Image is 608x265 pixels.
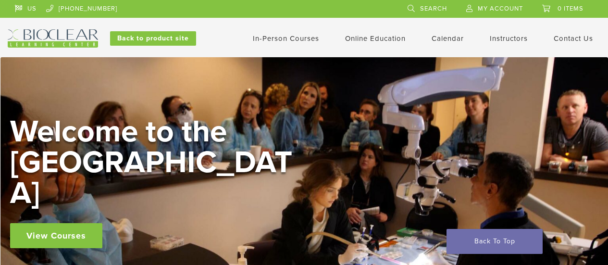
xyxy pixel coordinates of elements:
span: Search [420,5,447,13]
span: 0 items [558,5,583,13]
span: My Account [478,5,523,13]
a: Instructors [490,34,528,43]
a: Calendar [432,34,464,43]
a: In-Person Courses [253,34,319,43]
a: Contact Us [554,34,593,43]
h2: Welcome to the [GEOGRAPHIC_DATA] [10,116,298,209]
a: View Courses [10,223,102,248]
img: Bioclear [8,29,98,48]
a: Back To Top [447,229,543,254]
a: Online Education [345,34,406,43]
a: Back to product site [110,31,196,46]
